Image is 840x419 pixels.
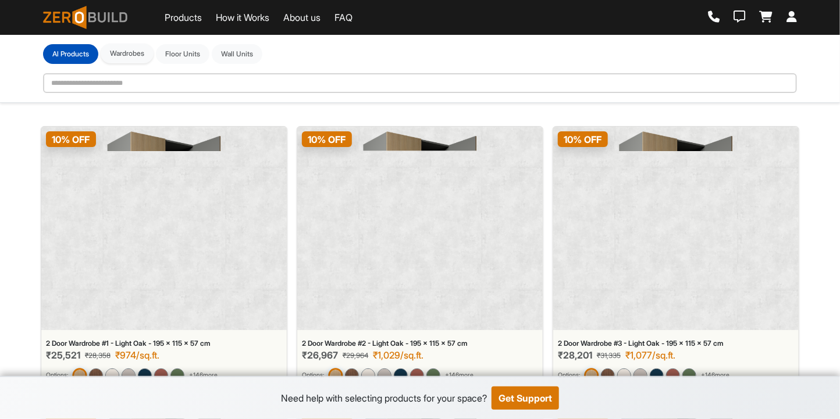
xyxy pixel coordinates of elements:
[72,368,87,382] img: 2 Door Wardrobe #1 - Light Oak - 195 x 115 x 57 cm
[343,350,368,361] span: ₹29,964
[46,350,80,361] span: ₹25,521
[297,126,543,392] a: 2 Door Wardrobe #2 - Light Oak - 195 x 115 x 57 cm10% OFF2 Door Wardrobe #2 - Light Oak - 195 x 1...
[283,10,321,24] a: About us
[328,368,343,382] img: 2 Door Wardrobe #2 - Light Oak - 195 x 115 x 57 cm
[601,368,615,382] img: 2 Door Wardrobe #3 - Walnut Brown - 195 x 115 x 57 cm
[165,10,202,24] a: Products
[43,44,98,64] button: Al Products
[281,391,487,405] div: Need help with selecting products for your space?
[89,368,103,382] img: 2 Door Wardrobe #1 - Walnut Brown - 195 x 115 x 57 cm
[43,6,127,29] img: ZeroBuild logo
[445,371,474,380] span: + 146 more
[361,368,375,382] img: 2 Door Wardrobe #2 - Ivory Cream - 195 x 115 x 57 cm
[107,131,221,325] img: 2 Door Wardrobe #1 - Light Oak - 195 x 115 x 57 cm
[558,371,580,380] small: Options:
[105,368,119,382] img: 2 Door Wardrobe #1 - Ivory Cream - 195 x 115 x 57 cm
[46,371,68,380] small: Options:
[302,131,352,147] span: 10 % OFF
[394,368,408,382] img: 2 Door Wardrobe #2 - Graphite Blue - 195 x 115 x 57 cm
[46,339,282,348] div: 2 Door Wardrobe #1 - Light Oak - 195 x 115 x 57 cm
[558,350,592,361] span: ₹28,201
[302,339,538,348] div: 2 Door Wardrobe #2 - Light Oak - 195 x 115 x 57 cm
[189,371,218,380] span: + 146 more
[633,368,647,382] img: 2 Door Wardrobe #3 - Sandstone - 195 x 115 x 57 cm
[85,350,111,361] span: ₹28,358
[492,386,559,410] button: Get Support
[41,126,287,392] a: 2 Door Wardrobe #1 - Light Oak - 195 x 115 x 57 cm10% OFF2 Door Wardrobe #1 - Light Oak - 195 x 1...
[345,368,359,382] img: 2 Door Wardrobe #2 - Walnut Brown - 195 x 115 x 57 cm
[584,368,599,382] img: 2 Door Wardrobe #3 - Light Oak - 195 x 115 x 57 cm
[625,350,675,361] div: ₹1,077/sq.ft.
[138,368,152,382] img: 2 Door Wardrobe #1 - Graphite Blue - 195 x 115 x 57 cm
[666,368,680,382] img: 2 Door Wardrobe #3 - Earth Brown - 195 x 115 x 57 cm
[650,368,664,382] img: 2 Door Wardrobe #3 - Graphite Blue - 195 x 115 x 57 cm
[553,126,799,392] a: 2 Door Wardrobe #3 - Light Oak - 195 x 115 x 57 cm10% OFF2 Door Wardrobe #3 - Light Oak - 195 x 1...
[122,368,136,382] img: 2 Door Wardrobe #1 - Sandstone - 195 x 115 x 57 cm
[410,368,424,382] img: 2 Door Wardrobe #2 - Earth Brown - 195 x 115 x 57 cm
[786,11,797,24] a: Login
[619,131,733,325] img: 2 Door Wardrobe #3 - Light Oak - 195 x 115 x 57 cm
[170,368,184,382] img: 2 Door Wardrobe #1 - English Green - 195 x 115 x 57 cm
[682,368,696,382] img: 2 Door Wardrobe #3 - English Green - 195 x 115 x 57 cm
[558,339,794,348] div: 2 Door Wardrobe #3 - Light Oak - 195 x 115 x 57 cm
[597,350,621,361] span: ₹31,335
[363,131,477,325] img: 2 Door Wardrobe #2 - Light Oak - 195 x 115 x 57 cm
[154,368,168,382] img: 2 Door Wardrobe #1 - Earth Brown - 195 x 115 x 57 cm
[701,371,729,380] span: + 146 more
[216,10,269,24] a: How it Works
[46,131,96,147] span: 10 % OFF
[156,44,209,64] button: Floor Units
[617,368,631,382] img: 2 Door Wardrobe #3 - Ivory Cream - 195 x 115 x 57 cm
[101,44,154,63] button: Wardrobes
[373,350,423,361] div: ₹1,029/sq.ft.
[302,371,324,380] small: Options:
[115,350,159,361] div: ₹974/sq.ft.
[334,10,353,24] a: FAQ
[558,131,608,147] span: 10 % OFF
[426,368,440,382] img: 2 Door Wardrobe #2 - English Green - 195 x 115 x 57 cm
[302,350,338,361] span: ₹26,967
[378,368,391,382] img: 2 Door Wardrobe #2 - Sandstone - 195 x 115 x 57 cm
[212,44,262,64] button: Wall Units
